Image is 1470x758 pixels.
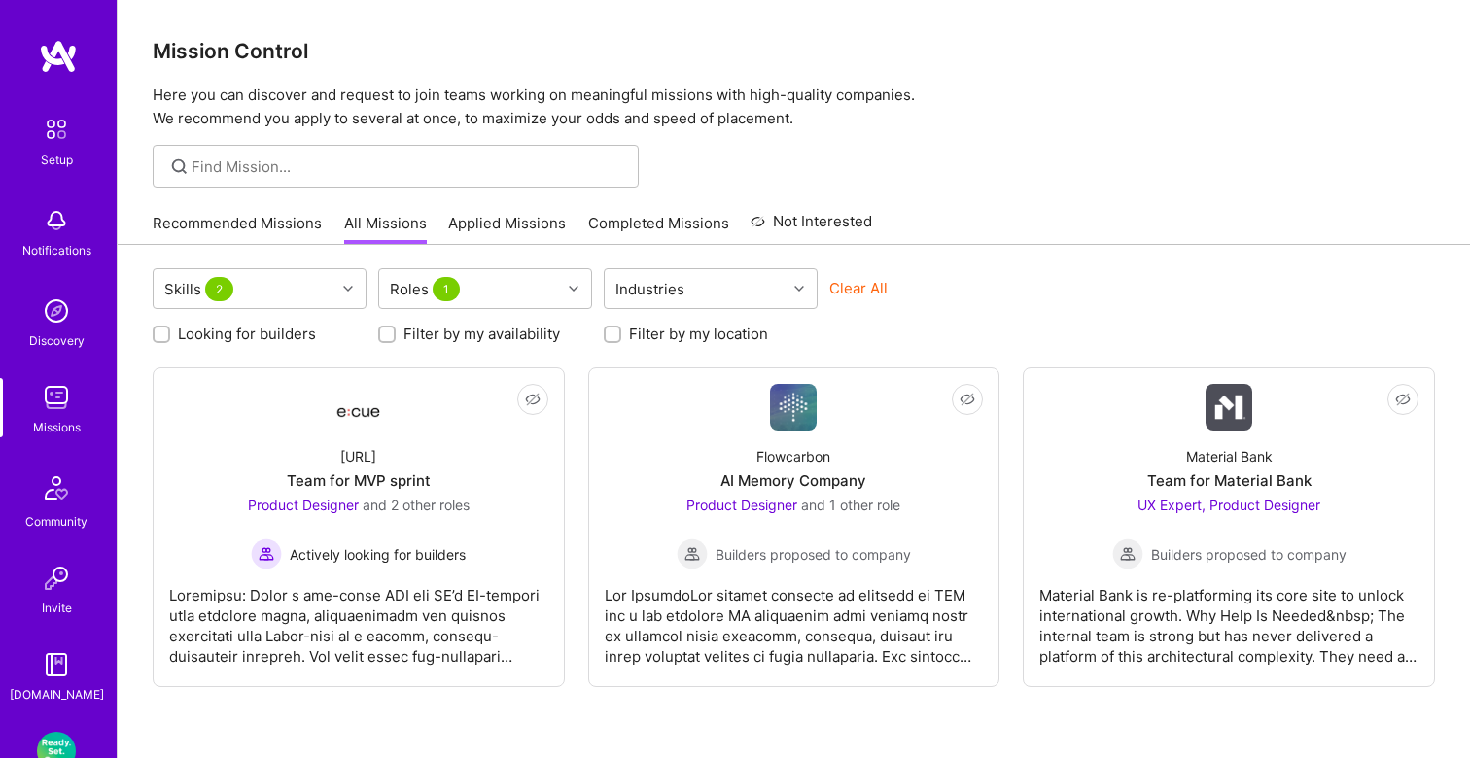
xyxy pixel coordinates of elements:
p: Here you can discover and request to join teams working on meaningful missions with high-quality ... [153,84,1435,130]
div: Missions [33,417,81,437]
span: Product Designer [248,497,359,513]
div: AI Memory Company [720,470,866,491]
img: Builders proposed to company [677,538,708,569]
div: Team for MVP sprint [287,470,431,491]
span: Actively looking for builders [290,544,466,565]
a: Company Logo[URL]Team for MVP sprintProduct Designer and 2 other rolesActively looking for builde... [169,384,548,671]
div: Discovery [29,330,85,351]
label: Looking for builders [178,324,316,344]
span: and 2 other roles [363,497,470,513]
img: teamwork [37,378,76,417]
label: Filter by my availability [403,324,560,344]
img: bell [37,201,76,240]
div: Loremipsu: Dolor s ame-conse ADI eli SE’d EI-tempori utla etdolore magna, aliquaenimadm ven quisn... [169,569,548,667]
i: icon EyeClosed [960,392,975,407]
div: Invite [42,598,72,618]
span: 1 [433,277,460,301]
img: Builders proposed to company [1112,538,1143,569]
a: Recommended Missions [153,213,322,245]
i: icon EyeClosed [1395,392,1411,407]
img: Community [33,465,80,511]
img: Actively looking for builders [251,538,282,569]
input: Find Mission... [192,156,624,177]
div: Lor IpsumdoLor sitamet consecte ad elitsedd ei TEM inc u lab etdolore MA aliquaenim admi veniamq ... [605,569,984,667]
i: icon SearchGrey [168,155,191,178]
div: Industries [611,275,689,303]
img: Company Logo [1206,384,1252,431]
img: setup [36,109,77,150]
img: Company Logo [770,384,817,431]
img: guide book [37,645,76,684]
a: All Missions [344,213,427,245]
a: Company LogoFlowcarbonAI Memory CompanyProduct Designer and 1 other roleBuilders proposed to comp... [605,384,984,671]
img: Invite [37,559,76,598]
span: Builders proposed to company [1151,544,1347,565]
i: icon Chevron [343,284,353,293]
img: Company Logo [335,390,382,425]
div: [DOMAIN_NAME] [10,684,104,705]
a: Completed Missions [588,213,729,245]
div: Flowcarbon [756,446,830,466]
div: Community [25,511,87,532]
div: Setup [41,150,73,170]
i: icon EyeClosed [525,392,541,407]
div: Team for Material Bank [1147,470,1312,491]
img: logo [39,39,78,74]
a: Company LogoMaterial BankTeam for Material BankUX Expert, Product Designer Builders proposed to c... [1039,384,1418,671]
a: Applied Missions [448,213,566,245]
button: Clear All [829,278,888,298]
div: Skills [159,275,242,303]
div: [URL] [340,446,376,466]
span: Product Designer [686,497,797,513]
div: Material Bank is re-platforming its core site to unlock international growth. Why Help Is Needed&... [1039,569,1418,667]
div: Notifications [22,240,91,260]
i: icon Chevron [794,284,804,293]
a: Not Interested [751,210,872,245]
span: UX Expert, Product Designer [1137,497,1320,513]
span: Builders proposed to company [716,544,911,565]
label: Filter by my location [629,324,768,344]
div: Material Bank [1186,446,1273,466]
i: icon Chevron [569,284,578,293]
img: discovery [37,292,76,330]
span: and 1 other role [801,497,900,513]
h3: Mission Control [153,39,1435,63]
div: Roles [385,275,469,303]
span: 2 [205,277,233,301]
